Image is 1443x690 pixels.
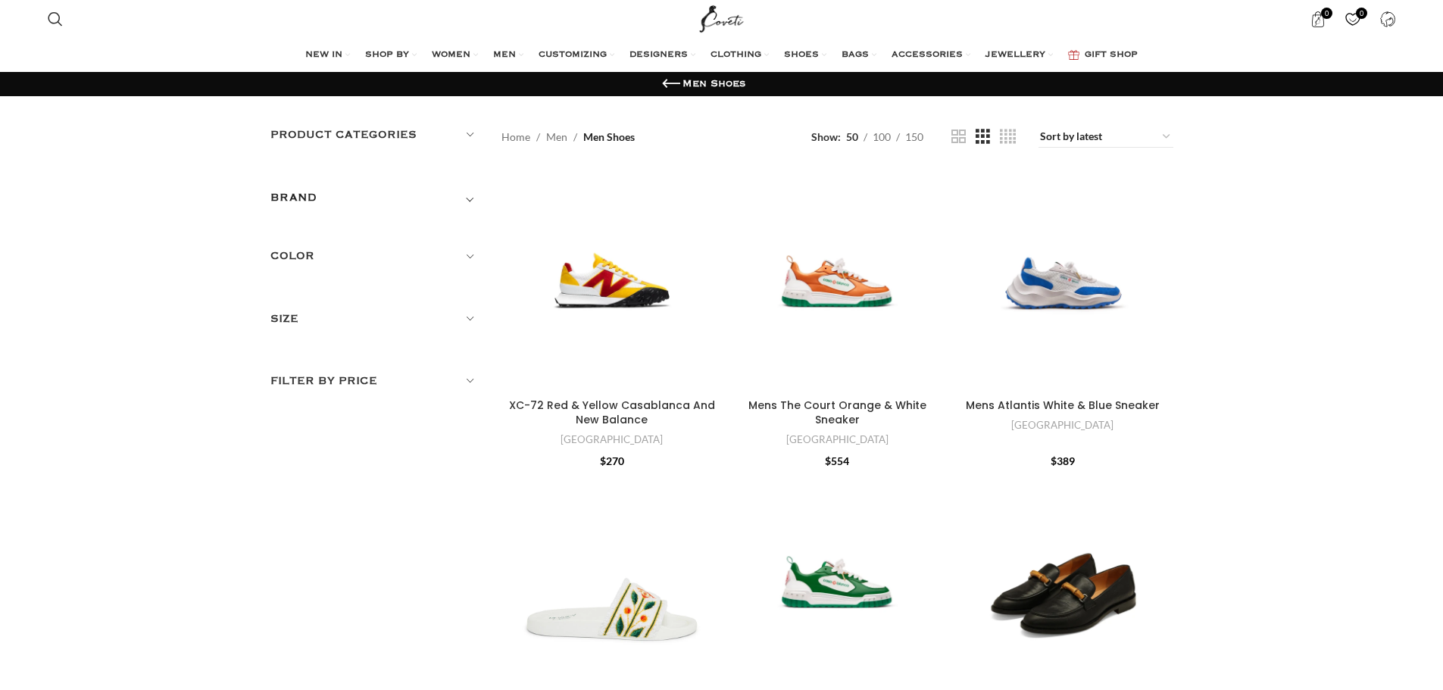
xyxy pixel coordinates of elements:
a: 0 [1302,4,1333,34]
a: CUSTOMIZING [539,40,614,70]
span: GIFT SHOP [1085,49,1138,61]
a: 150 [900,129,929,145]
h5: BRAND [270,189,317,206]
span: JEWELLERY [985,49,1045,61]
a: [GEOGRAPHIC_DATA] [786,432,889,447]
a: ACCESSORIES [892,40,970,70]
span: DESIGNERS [629,49,688,61]
a: BAGS [842,40,876,70]
a: NEW IN [305,40,350,70]
a: JEWELLERY [985,40,1053,70]
span: MEN [493,49,516,61]
a: Mens The Court Orange & White Sneaker [727,170,948,392]
h5: Filter by price [270,373,479,389]
a: Search [40,4,70,34]
a: GIFT SHOP [1068,40,1138,70]
a: Mens Atlantis White & Blue Sneaker [966,398,1160,413]
h5: Color [270,248,479,264]
span: CLOTHING [711,49,761,61]
a: Go back [660,73,682,95]
select: Shop order [1039,126,1173,148]
a: XC-72 Red & Yellow Casablanca And New Balance [501,170,723,392]
span: BAGS [842,49,869,61]
span: 100 [873,130,891,143]
a: DESIGNERS [629,40,695,70]
nav: Breadcrumb [501,129,635,145]
a: Men [546,129,567,145]
a: WOMEN [432,40,478,70]
h5: Size [270,311,479,327]
span: $ [1051,454,1057,467]
a: Home [501,129,530,145]
span: 0 [1356,8,1367,19]
span: 50 [846,130,858,143]
div: My Wishlist [1337,4,1368,34]
span: SHOES [784,49,819,61]
span: Show [811,129,841,145]
bdi: 554 [825,454,849,467]
a: CLOTHING [711,40,769,70]
a: SHOES [784,40,826,70]
span: CUSTOMIZING [539,49,607,61]
span: SHOP BY [365,49,409,61]
a: Grid view 2 [951,127,966,146]
a: Grid view 3 [976,127,990,146]
a: Mens The Court Orange & White Sneaker [748,398,926,428]
span: 150 [905,130,923,143]
span: $ [600,454,606,467]
a: 0 [1337,4,1368,34]
a: 50 [841,129,864,145]
a: SHOP BY [365,40,417,70]
a: [GEOGRAPHIC_DATA] [1011,418,1113,432]
img: GiftBag [1068,50,1079,60]
h5: Product categories [270,126,479,143]
h1: Men Shoes [682,77,745,91]
bdi: 270 [600,454,624,467]
span: Men Shoes [583,129,635,145]
a: XC-72 Red & Yellow Casablanca And New Balance [509,398,715,428]
span: ACCESSORIES [892,49,963,61]
span: 0 [1321,8,1332,19]
a: Site logo [696,11,747,24]
a: [GEOGRAPHIC_DATA] [561,432,663,447]
a: Mens Atlantis White & Blue Sneaker [952,170,1173,392]
div: Toggle filter [270,189,479,216]
span: WOMEN [432,49,470,61]
a: MEN [493,40,523,70]
div: Main navigation [40,40,1404,70]
a: 100 [867,129,896,145]
span: $ [825,454,831,467]
span: NEW IN [305,49,342,61]
a: Grid view 4 [1000,127,1016,146]
bdi: 389 [1051,454,1075,467]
